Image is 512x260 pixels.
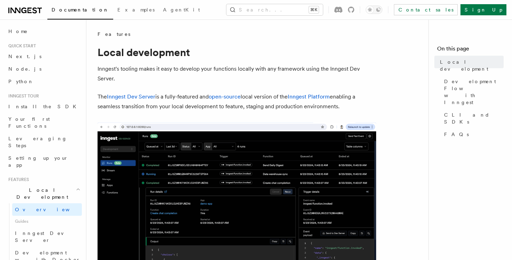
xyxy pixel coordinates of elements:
a: open-source [209,93,241,100]
span: Features [98,31,130,38]
a: Setting up your app [6,152,82,171]
a: Python [6,75,82,88]
span: Local Development [6,187,76,200]
a: Inngest Dev Server [12,227,82,246]
a: AgentKit [159,2,204,19]
a: Local development [437,56,504,75]
span: Your first Functions [8,116,50,129]
a: Install the SDK [6,100,82,113]
span: Node.js [8,66,41,72]
span: FAQs [444,131,469,138]
a: Examples [113,2,159,19]
a: Documentation [47,2,113,19]
span: Overview [15,207,87,212]
h4: On this page [437,45,504,56]
span: Home [8,28,28,35]
span: CLI and SDKs [444,111,504,125]
span: Guides [12,216,82,227]
a: Sign Up [460,4,506,15]
a: Contact sales [394,4,458,15]
span: Local development [440,58,504,72]
p: The is a fully-featured and local version of the enabling a seamless transition from your local d... [98,92,376,111]
a: Leveraging Steps [6,132,82,152]
span: Documentation [52,7,109,13]
span: Install the SDK [8,104,80,109]
h1: Local development [98,46,376,58]
a: Inngest Dev Server [107,93,155,100]
button: Toggle dark mode [366,6,382,14]
p: Inngest's tooling makes it easy to develop your functions locally with any framework using the In... [98,64,376,84]
a: FAQs [441,128,504,141]
a: Development Flow with Inngest [441,75,504,109]
span: Python [8,79,34,84]
a: Home [6,25,82,38]
a: Your first Functions [6,113,82,132]
span: Examples [117,7,155,13]
span: Leveraging Steps [8,136,67,148]
span: Inngest Dev Server [15,230,75,243]
span: Development Flow with Inngest [444,78,504,106]
button: Local Development [6,184,82,203]
a: Inngest Platform [288,93,330,100]
span: AgentKit [163,7,200,13]
span: Setting up your app [8,155,68,168]
a: Node.js [6,63,82,75]
a: Overview [12,203,82,216]
span: Next.js [8,54,41,59]
span: Features [6,177,29,182]
button: Search...⌘K [226,4,323,15]
span: Quick start [6,43,36,49]
a: Next.js [6,50,82,63]
a: CLI and SDKs [441,109,504,128]
kbd: ⌘K [309,6,319,13]
span: Inngest tour [6,93,39,99]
